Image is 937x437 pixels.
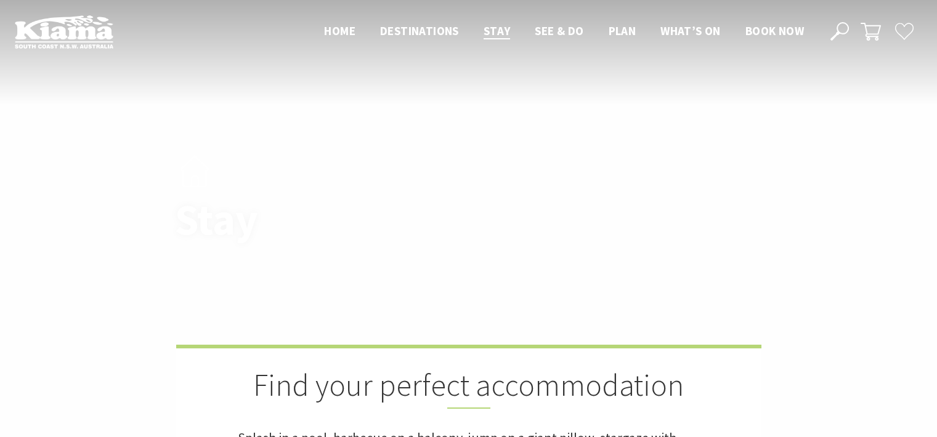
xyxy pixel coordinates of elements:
[484,23,511,39] a: Stay
[609,23,636,38] span: Plan
[312,22,816,42] nav: Main Menu
[660,23,721,39] a: What’s On
[380,23,459,38] span: Destinations
[535,23,583,38] span: See & Do
[745,23,804,39] a: Book now
[324,23,355,38] span: Home
[745,23,804,38] span: Book now
[175,196,523,244] h1: Stay
[535,23,583,39] a: See & Do
[484,23,511,38] span: Stay
[609,23,636,39] a: Plan
[380,23,459,39] a: Destinations
[238,367,700,409] h2: Find your perfect accommodation
[660,23,721,38] span: What’s On
[15,15,113,49] img: Kiama Logo
[324,23,355,39] a: Home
